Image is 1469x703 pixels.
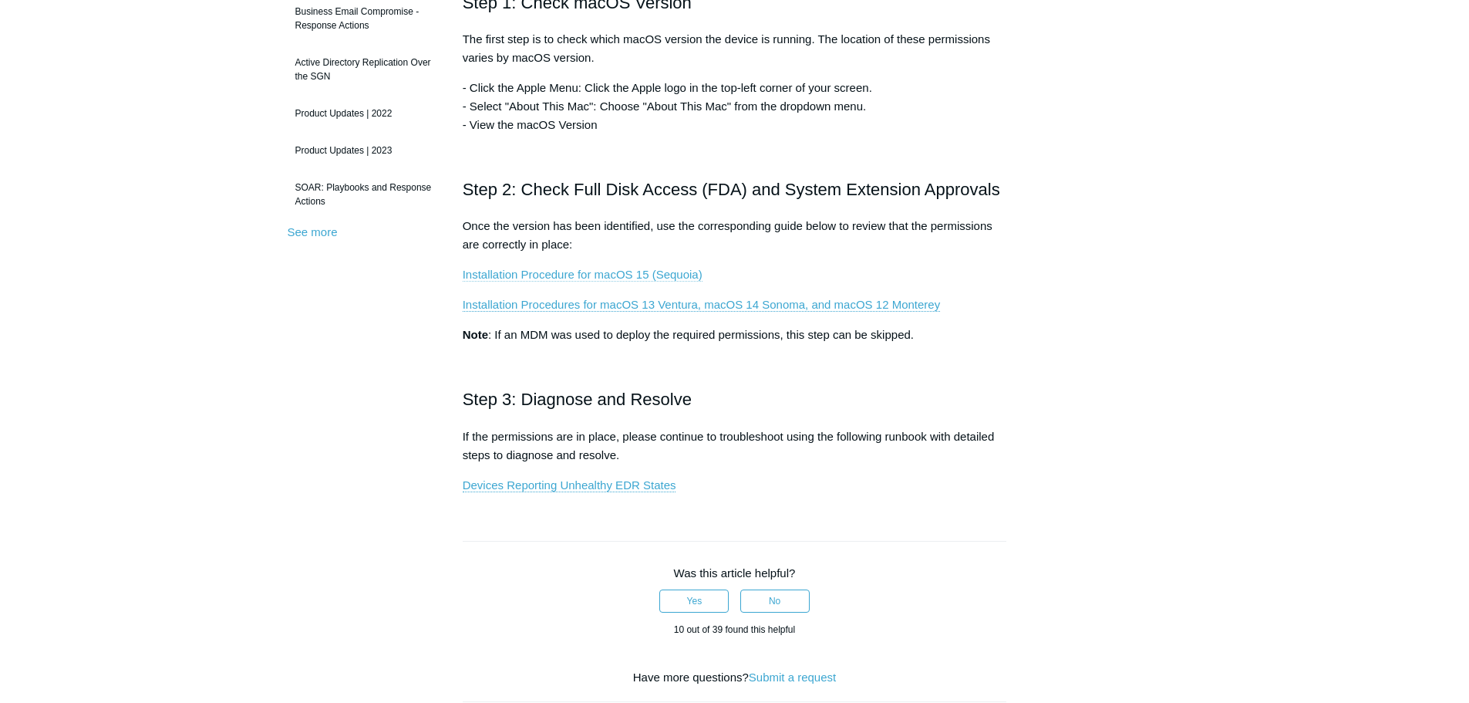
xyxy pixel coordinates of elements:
a: See more [288,225,338,238]
p: The first step is to check which macOS version the device is running. The location of these permi... [463,30,1007,67]
p: If the permissions are in place, please continue to troubleshoot using the following runbook with... [463,428,1007,465]
div: Have more questions? [463,669,1007,687]
p: Once the version has been identified, use the corresponding guide below to review that the permis... [463,217,1007,254]
p: - Click the Apple Menu: Click the Apple logo in the top-left corner of your screen. - Select "Abo... [463,79,1007,134]
span: 10 out of 39 found this helpful [674,624,795,635]
a: Product Updates | 2023 [288,136,440,165]
span: Was this article helpful? [674,566,796,580]
a: Active Directory Replication Over the SGN [288,48,440,91]
a: SOAR: Playbooks and Response Actions [288,173,440,216]
a: Installation Procedures for macOS 13 Ventura, macOS 14 Sonoma, and macOS 12 Monterey [463,298,940,312]
h2: Step 3: Diagnose and Resolve [463,386,1007,413]
a: Installation Procedure for macOS 15 (Sequoia) [463,268,702,282]
h2: Step 2: Check Full Disk Access (FDA) and System Extension Approvals [463,176,1007,203]
p: : If an MDM was used to deploy the required permissions, this step can be skipped. [463,326,1007,344]
a: Submit a request [749,671,836,684]
a: Devices Reporting Unhealthy EDR States [463,478,676,492]
strong: Note [463,328,488,341]
button: This article was helpful [659,590,729,613]
button: This article was not helpful [740,590,810,613]
a: Product Updates | 2022 [288,99,440,128]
